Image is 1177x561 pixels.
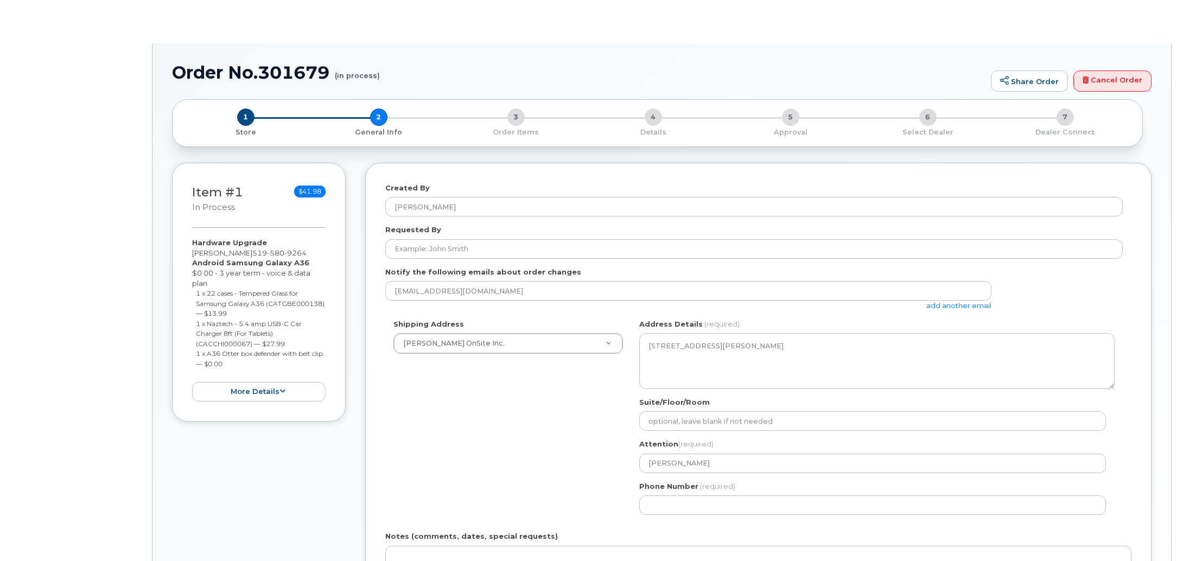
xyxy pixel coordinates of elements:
span: (required) [678,439,714,448]
span: 580 [267,248,284,257]
label: Requested By [385,225,441,235]
small: 1 x Naztech - 5.4 amp USB-C Car Charger 8ft (For Tablets) (CACCHI000067) — $27.99 [196,320,302,348]
label: Phone Number [639,481,698,492]
small: 1 x A36 Otter box defender with belt clip — $0.00 [196,349,323,368]
label: Notes (comments, dates, special requests) [385,531,558,541]
span: 9264 [284,248,307,257]
small: 1 x 22 cases - Tempered Glass for Samsung Galaxy A36 (CATGBE000138) — $13.99 [196,289,325,317]
small: in process [192,202,235,212]
strong: Android Samsung Galaxy A36 [192,258,309,267]
label: Attention [639,439,714,449]
input: Example: John Smith [385,239,1123,259]
small: (in process) [335,63,380,80]
div: [PERSON_NAME] $0.00 - 3 year term - voice & data plan [192,238,326,401]
a: add another email [926,301,991,310]
span: (required) [704,320,740,328]
h1: Order No.301679 [172,63,985,82]
span: (required) [700,482,735,490]
span: 1 [237,109,255,126]
a: Share Order [991,71,1068,92]
span: 519 [252,248,307,257]
a: 1 Store [181,126,310,137]
label: Suite/Floor/Room [639,397,710,407]
p: Store [186,127,306,137]
a: Cancel Order [1073,71,1151,92]
h3: Item #1 [192,186,243,213]
input: optional, leave blank if not needed [639,411,1106,431]
strong: Hardware Upgrade [192,238,267,247]
span: Roberts OnSite Inc. [403,339,505,347]
label: Created By [385,183,430,193]
label: Notify the following emails about order changes [385,267,581,277]
input: Example: john@appleseed.com [385,281,991,301]
label: Shipping Address [393,319,464,329]
label: Address Details [639,319,703,329]
a: [PERSON_NAME] OnSite Inc. [394,334,622,353]
button: more details [192,382,326,402]
span: $41.98 [294,186,326,197]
